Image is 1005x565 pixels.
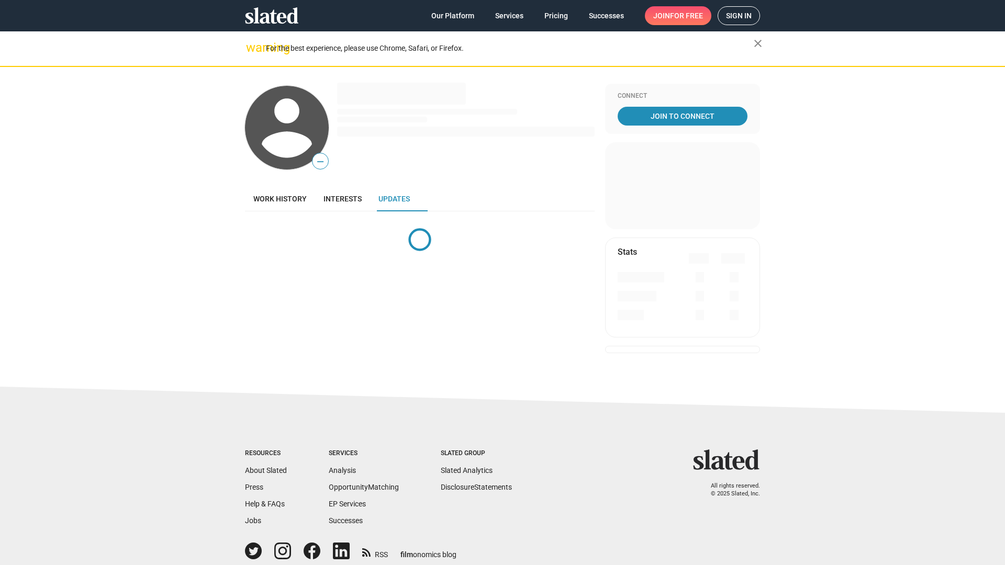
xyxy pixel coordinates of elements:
span: Join To Connect [620,107,745,126]
div: Connect [618,92,747,100]
mat-icon: warning [246,41,259,54]
a: Work history [245,186,315,211]
a: Pricing [536,6,576,25]
a: Services [487,6,532,25]
a: Press [245,483,263,491]
span: Join [653,6,703,25]
a: Updates [370,186,418,211]
span: Pricing [544,6,568,25]
p: All rights reserved. © 2025 Slated, Inc. [700,482,760,498]
a: Slated Analytics [441,466,493,474]
span: film [400,550,413,559]
a: Interests [315,186,370,211]
span: Services [495,6,523,25]
a: filmonomics blog [400,541,456,560]
mat-card-title: Stats [618,246,637,257]
div: Slated Group [441,449,512,458]
a: EP Services [329,500,366,508]
a: OpportunityMatching [329,483,399,491]
a: Jobs [245,516,261,525]
div: Services [329,449,399,458]
a: RSS [362,544,388,560]
span: Our Platform [431,6,474,25]
a: Join To Connect [618,107,747,126]
a: Help & FAQs [245,500,285,508]
a: Analysis [329,466,356,474]
div: For the best experience, please use Chrome, Safari, or Firefox. [266,41,754,55]
a: Successes [329,516,363,525]
span: Sign in [726,7,752,25]
span: Work history [253,195,307,203]
a: DisclosureStatements [441,483,512,491]
a: Joinfor free [645,6,711,25]
div: Resources [245,449,287,458]
span: — [312,155,328,168]
mat-icon: close [752,37,764,50]
span: for free [670,6,703,25]
a: Successes [580,6,632,25]
span: Interests [323,195,362,203]
a: About Slated [245,466,287,474]
span: Successes [589,6,624,25]
a: Sign in [718,6,760,25]
span: Updates [378,195,410,203]
a: Our Platform [423,6,483,25]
